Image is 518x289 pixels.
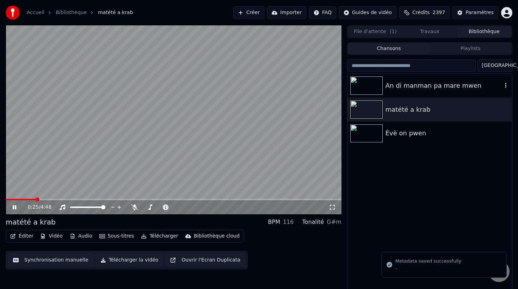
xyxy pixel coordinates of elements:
[6,6,20,20] img: youka
[28,204,39,211] span: 0:25
[194,233,240,240] div: Bibliothèque cloud
[233,6,264,19] button: Créer
[348,27,402,37] button: File d'attente
[339,6,396,19] button: Guides de vidéo
[6,217,56,227] div: matété a krab
[283,218,294,226] div: 116
[412,9,430,16] span: Crédits
[386,81,502,91] div: An di manman pa mare mwen
[302,218,324,226] div: Tonalité
[399,6,450,19] button: Crédits2397
[7,231,36,241] button: Éditer
[395,265,461,272] div: -
[386,105,509,115] div: matété a krab
[465,9,494,16] div: Paramètres
[98,9,133,16] span: matété a krab
[433,9,445,16] span: 2397
[268,218,280,226] div: BPM
[28,204,45,211] div: /
[8,254,93,266] button: Synchronisation manuelle
[309,6,336,19] button: FAQ
[386,128,509,138] div: Èvè on pwen
[452,6,498,19] button: Paramètres
[27,9,133,16] nav: breadcrumb
[402,27,457,37] button: Travaux
[267,6,306,19] button: Importer
[56,9,87,16] a: Bibliothèque
[41,204,51,211] span: 4:48
[166,254,245,266] button: Ouvrir l'Ecran Duplicata
[457,27,511,37] button: Bibliothèque
[27,9,44,16] a: Accueil
[327,218,341,226] div: G#m
[430,44,511,54] button: Playlists
[395,258,461,265] div: Metadata saved successfully
[97,231,137,241] button: Sous-titres
[67,231,95,241] button: Audio
[37,231,65,241] button: Vidéo
[138,231,181,241] button: Télécharger
[96,254,163,266] button: Télécharger la vidéo
[348,44,430,54] button: Chansons
[390,28,397,35] span: ( 1 )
